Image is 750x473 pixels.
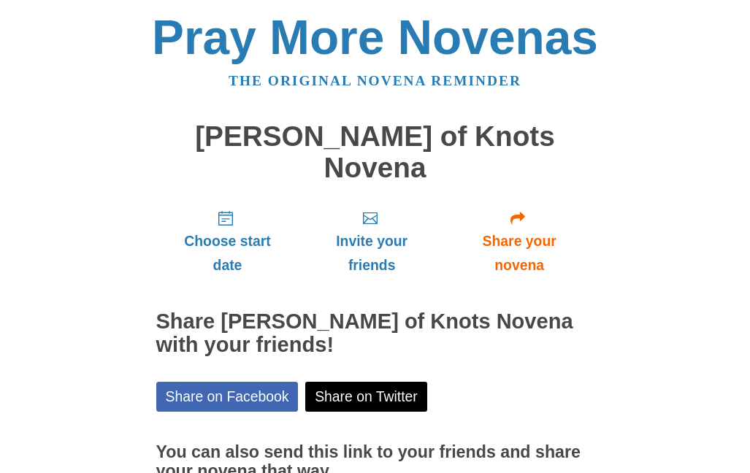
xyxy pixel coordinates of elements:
h1: [PERSON_NAME] of Knots Novena [156,121,594,183]
a: Invite your friends [299,198,444,285]
a: Share your novena [445,198,594,285]
a: Choose start date [156,198,299,285]
a: The original novena reminder [229,73,521,88]
span: Invite your friends [313,229,429,277]
a: Pray More Novenas [152,10,598,64]
a: Share on Facebook [156,382,299,412]
a: Share on Twitter [305,382,427,412]
span: Choose start date [171,229,285,277]
h2: Share [PERSON_NAME] of Knots Novena with your friends! [156,310,594,357]
span: Share your novena [459,229,580,277]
